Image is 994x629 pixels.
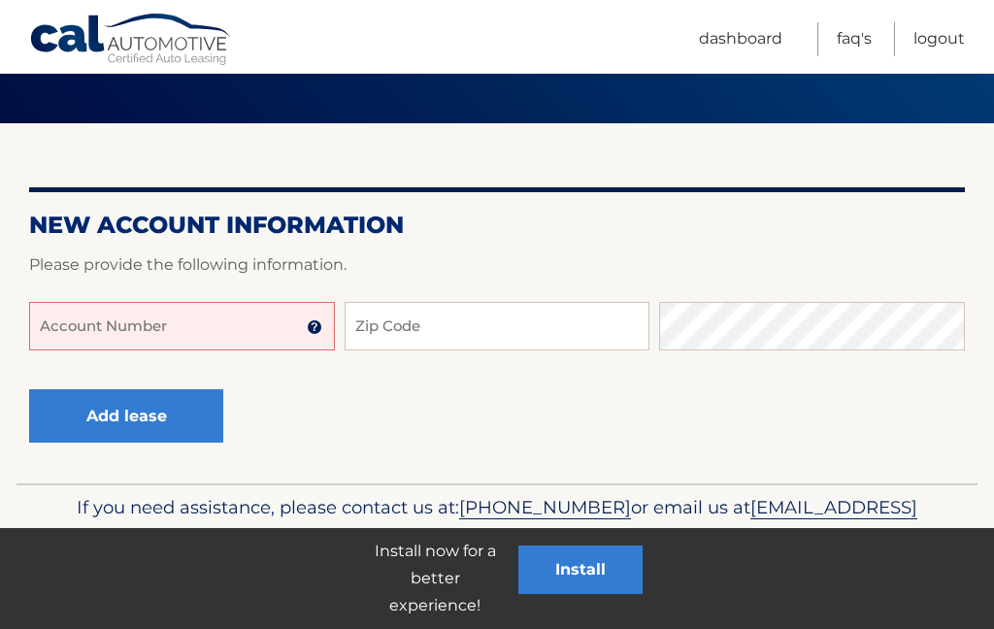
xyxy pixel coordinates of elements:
[29,13,233,69] a: Cal Automotive
[837,22,872,56] a: FAQ's
[29,251,965,279] p: Please provide the following information.
[518,546,643,594] button: Install
[29,211,965,240] h2: New Account Information
[345,302,650,350] input: Zip Code
[29,389,223,443] button: Add lease
[913,22,965,56] a: Logout
[46,492,948,554] p: If you need assistance, please contact us at: or email us at
[351,538,518,619] p: Install now for a better experience!
[29,302,335,350] input: Account Number
[307,319,322,335] img: tooltip.svg
[699,22,782,56] a: Dashboard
